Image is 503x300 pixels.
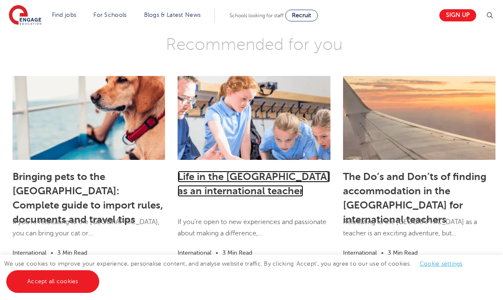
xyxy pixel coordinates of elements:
[343,171,486,225] a: The Do’s and Don’ts of finding accommodation in the [GEOGRAPHIC_DATA] for international teachers
[52,12,77,18] a: Find jobs
[343,217,495,247] p: Relocating to the [GEOGRAPHIC_DATA] as a teacher is an exciting adventure, but...
[144,12,201,18] a: Blogs & Latest News
[46,248,57,258] li: •
[9,5,41,26] img: Engage Education
[285,10,318,21] a: Recruit
[6,270,99,293] a: Accept all cookies
[13,171,163,225] a: Bringing pets to the [GEOGRAPHIC_DATA]: Complete guide to import rules, documents and travel tips
[178,171,330,197] a: Life in the [GEOGRAPHIC_DATA] as an international teacher
[178,217,330,247] p: If you're open to new experiences and passionate about making a difference,...
[4,261,471,284] span: We use cookies to improve your experience, personalise content, and analyse website traffic. By c...
[388,248,418,258] li: 3 Min Read
[420,261,463,267] a: Cookie settings
[212,248,222,258] li: •
[178,248,212,258] li: International
[230,13,284,18] span: Schools looking for staff
[13,217,165,247] p: If you’re relocating to the [GEOGRAPHIC_DATA], you can bring your cat or...
[13,248,46,258] li: International
[93,12,126,18] a: For Schools
[222,248,252,258] li: 3 Min Read
[57,248,87,258] li: 3 Min Read
[6,34,502,55] h3: Recommended for you
[343,248,377,258] li: International
[292,12,311,18] span: Recruit
[377,248,388,258] li: •
[439,9,476,21] a: Sign up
